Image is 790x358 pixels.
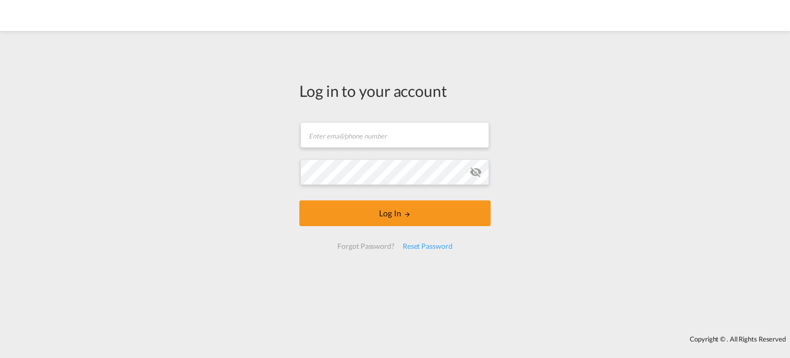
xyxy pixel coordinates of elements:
input: Enter email/phone number [300,122,489,148]
md-icon: icon-eye-off [470,166,482,178]
div: Reset Password [399,237,457,255]
button: LOGIN [299,200,491,226]
div: Forgot Password? [333,237,398,255]
div: Log in to your account [299,80,491,101]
